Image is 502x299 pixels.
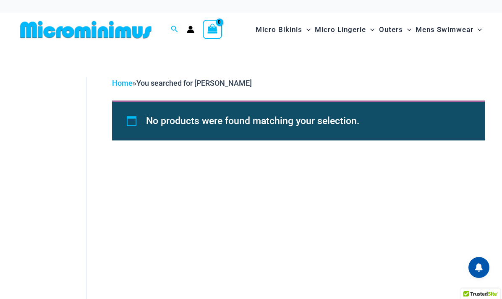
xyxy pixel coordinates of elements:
iframe: TrustedSite Certified [21,70,97,238]
span: Mens Swimwear [416,19,473,40]
span: You searched for [PERSON_NAME] [136,79,252,87]
a: Home [112,79,133,87]
span: Menu Toggle [366,19,374,40]
a: View Shopping Cart, empty [203,20,222,39]
a: Search icon link [171,24,178,35]
a: Micro BikinisMenu ToggleMenu Toggle [254,17,313,42]
span: Menu Toggle [403,19,411,40]
a: Account icon link [187,26,194,33]
span: Micro Lingerie [315,19,366,40]
a: Mens SwimwearMenu ToggleMenu Toggle [413,17,484,42]
a: OutersMenu ToggleMenu Toggle [377,17,413,42]
img: MM SHOP LOGO FLAT [17,20,155,39]
nav: Site Navigation [252,16,485,44]
span: Menu Toggle [473,19,482,40]
div: No products were found matching your selection. [112,101,485,140]
span: » [112,79,252,87]
span: Menu Toggle [302,19,311,40]
span: Micro Bikinis [256,19,302,40]
a: Micro LingerieMenu ToggleMenu Toggle [313,17,376,42]
span: Outers [379,19,403,40]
